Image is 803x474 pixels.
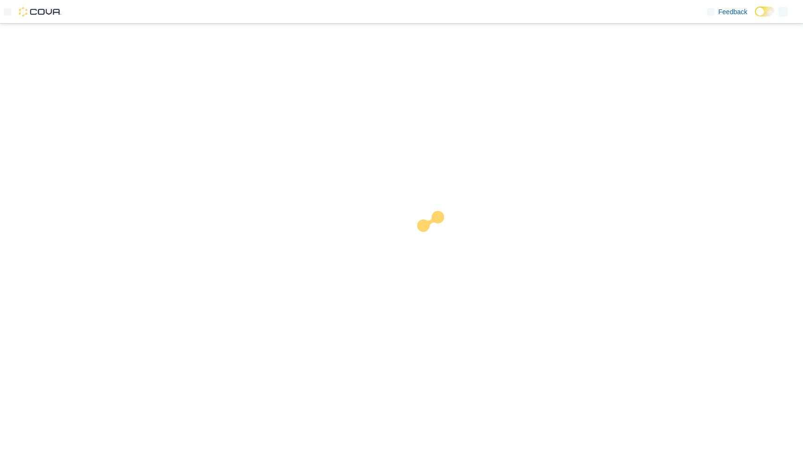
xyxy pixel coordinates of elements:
a: Feedback [703,2,751,21]
img: Cova [19,7,61,17]
span: Feedback [719,7,747,17]
input: Dark Mode [755,7,775,17]
img: cova-loader [401,204,472,275]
